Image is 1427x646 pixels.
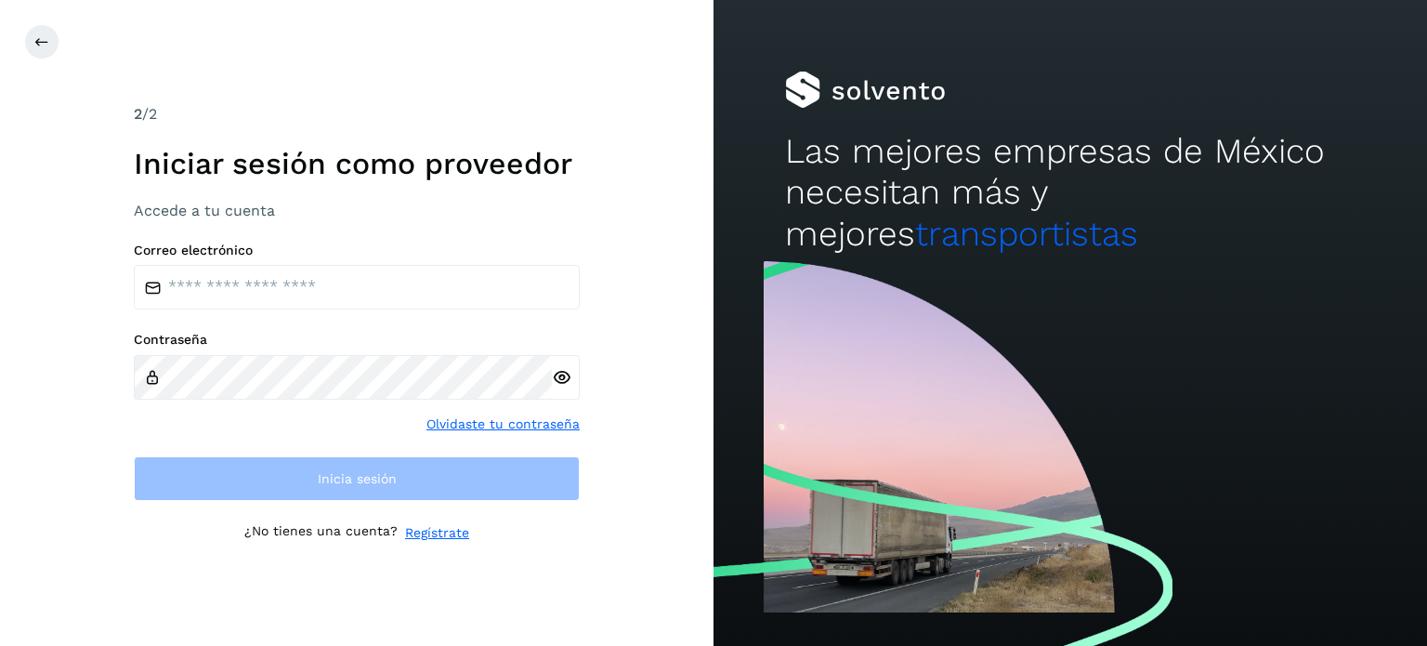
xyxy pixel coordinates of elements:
[405,523,469,543] a: Regístrate
[134,146,580,181] h1: Iniciar sesión como proveedor
[915,214,1138,254] span: transportistas
[134,456,580,501] button: Inicia sesión
[134,202,580,219] h3: Accede a tu cuenta
[134,105,142,123] span: 2
[426,415,580,434] a: Olvidaste tu contraseña
[134,103,580,125] div: /2
[134,332,580,348] label: Contraseña
[134,243,580,258] label: Correo electrónico
[244,523,398,543] p: ¿No tienes una cuenta?
[785,131,1355,255] h2: Las mejores empresas de México necesitan más y mejores
[318,472,397,485] span: Inicia sesión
